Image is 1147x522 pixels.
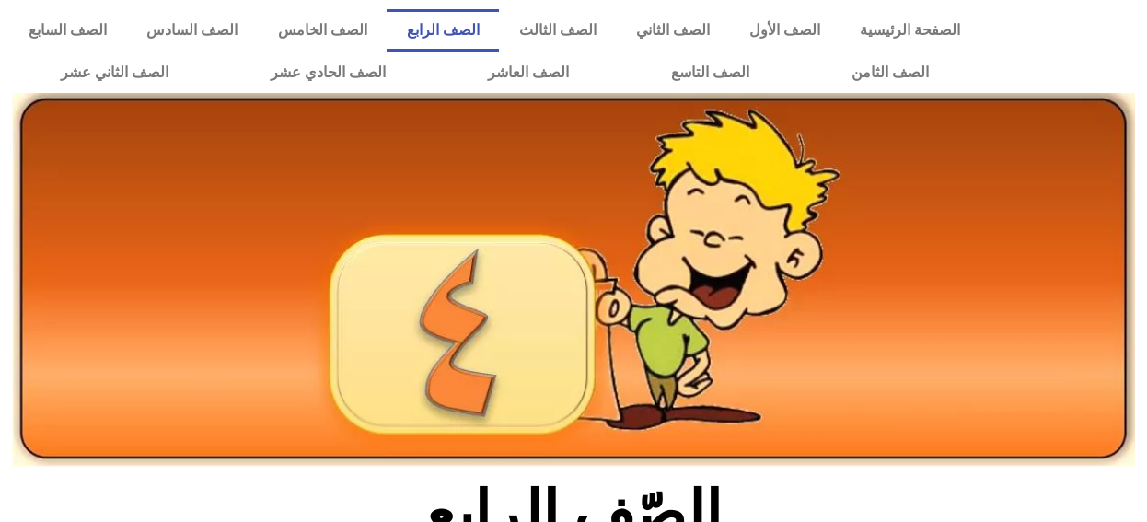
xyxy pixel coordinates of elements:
[840,9,979,52] a: الصفحة الرئيسية
[499,9,616,52] a: الصف الثالث
[387,9,499,52] a: الصف الرابع
[258,9,387,52] a: الصف الخامس
[616,9,729,52] a: الصف الثاني
[219,52,436,94] a: الصف الحادي عشر
[620,52,800,94] a: الصف التاسع
[436,52,620,94] a: الصف العاشر
[9,9,127,52] a: الصف السابع
[729,9,840,52] a: الصف الأول
[9,52,219,94] a: الصف الثاني عشر
[800,52,979,94] a: الصف الثامن
[127,9,258,52] a: الصف السادس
